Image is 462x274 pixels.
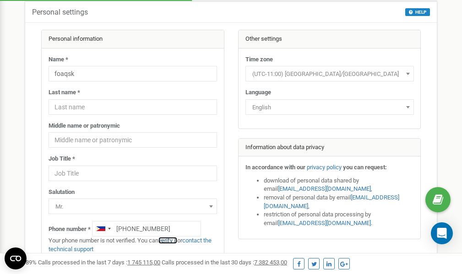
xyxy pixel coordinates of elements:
[278,220,371,226] a: [EMAIL_ADDRESS][DOMAIN_NAME]
[343,164,387,171] strong: you can request:
[249,101,411,114] span: English
[239,30,421,48] div: Other settings
[264,210,414,227] li: restriction of personal data processing by email .
[49,66,217,81] input: Name
[249,68,411,81] span: (UTC-11:00) Pacific/Midway
[127,259,160,266] u: 1 745 115,00
[162,259,287,266] span: Calls processed in the last 30 days :
[38,259,160,266] span: Calls processed in the last 7 days :
[5,247,27,269] button: Open CMP widget
[49,199,217,214] span: Mr.
[264,194,399,210] a: [EMAIL_ADDRESS][DOMAIN_NAME]
[49,236,217,253] p: Your phone number is not verified. You can or
[158,237,177,244] a: verify it
[245,88,271,97] label: Language
[42,30,224,48] div: Personal information
[49,188,75,197] label: Salutation
[49,225,91,234] label: Phone number *
[49,122,120,130] label: Middle name or patronymic
[49,166,217,181] input: Job Title
[49,155,75,163] label: Job Title *
[49,99,217,115] input: Last name
[92,221,201,236] input: +1-800-555-55-55
[49,88,80,97] label: Last name *
[264,177,414,193] li: download of personal data shared by email ,
[245,55,273,64] label: Time zone
[245,99,414,115] span: English
[49,132,217,148] input: Middle name or patronymic
[307,164,342,171] a: privacy policy
[278,185,371,192] a: [EMAIL_ADDRESS][DOMAIN_NAME]
[245,66,414,81] span: (UTC-11:00) Pacific/Midway
[49,55,68,64] label: Name *
[405,8,430,16] button: HELP
[239,139,421,157] div: Information about data privacy
[32,8,88,16] h5: Personal settings
[431,222,453,244] div: Open Intercom Messenger
[49,237,212,253] a: contact the technical support
[52,200,214,213] span: Mr.
[254,259,287,266] u: 7 382 453,00
[92,221,114,236] div: Telephone country code
[264,193,414,210] li: removal of personal data by email ,
[245,164,305,171] strong: In accordance with our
